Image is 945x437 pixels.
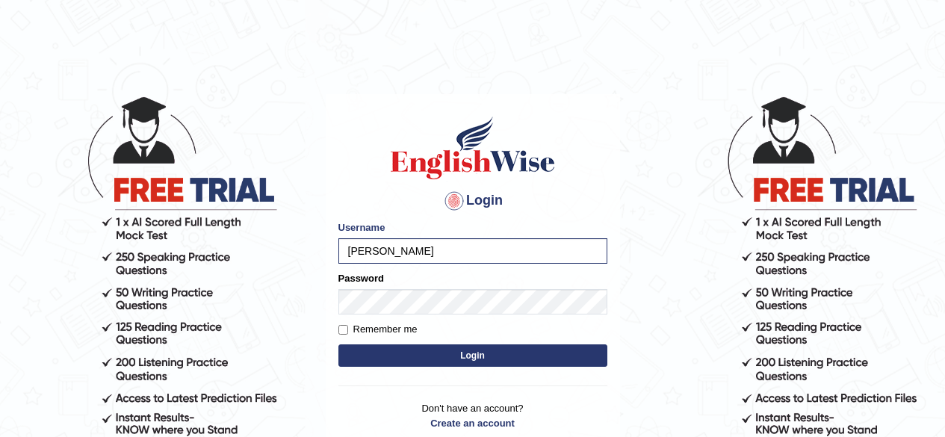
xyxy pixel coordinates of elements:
[338,271,384,285] label: Password
[338,322,418,337] label: Remember me
[388,114,558,182] img: Logo of English Wise sign in for intelligent practice with AI
[338,220,385,235] label: Username
[338,325,348,335] input: Remember me
[338,416,607,430] a: Create an account
[338,344,607,367] button: Login
[338,189,607,213] h4: Login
